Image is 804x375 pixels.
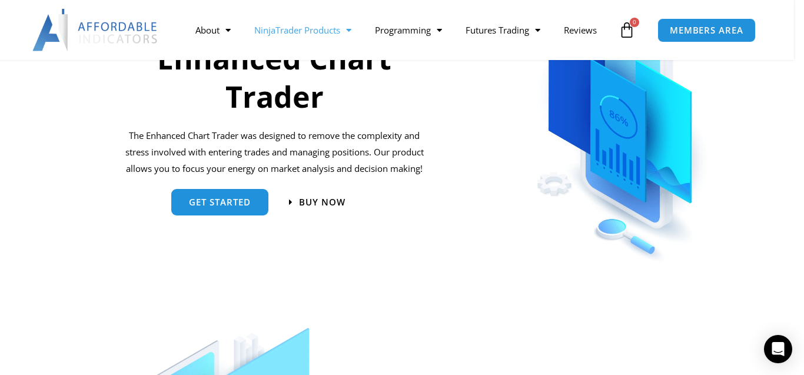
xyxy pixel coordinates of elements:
[189,198,251,207] span: get started
[171,189,268,215] a: get started
[601,13,653,47] a: 0
[630,18,639,27] span: 0
[184,16,616,44] nav: Menu
[118,39,431,116] h2: Enhanced Chart Trader
[764,335,792,363] div: Open Intercom Messenger
[32,9,159,51] img: LogoAI | Affordable Indicators – NinjaTrader
[118,128,431,177] p: The Enhanced Chart Trader was designed to remove the complexity and stress involved with entering...
[552,16,609,44] a: Reviews
[363,16,454,44] a: Programming
[454,16,552,44] a: Futures Trading
[670,26,743,35] span: MEMBERS AREA
[657,18,756,42] a: MEMBERS AREA
[299,198,345,207] span: Buy now
[184,16,242,44] a: About
[289,198,345,207] a: Buy now
[242,16,363,44] a: NinjaTrader Products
